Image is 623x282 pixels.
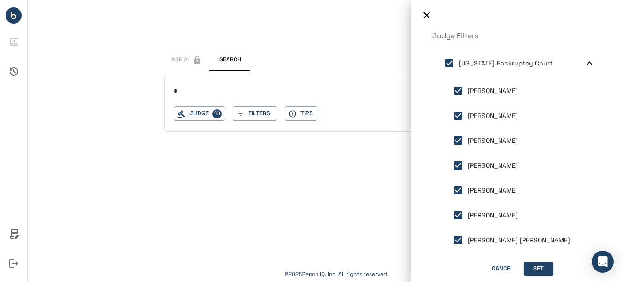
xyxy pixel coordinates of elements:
button: Cancel [488,262,517,276]
p: [PERSON_NAME] [468,211,518,220]
span: [US_STATE] Bankruptcy Court [459,59,552,67]
p: [PERSON_NAME] [468,136,518,146]
button: Set [524,262,553,276]
p: Judge Filters [432,30,602,41]
p: [PERSON_NAME] [468,86,518,96]
p: [PERSON_NAME] [468,161,518,170]
div: [US_STATE] Bankruptcy Court [432,48,602,78]
p: [PERSON_NAME] [468,111,518,121]
p: [PERSON_NAME] [PERSON_NAME] [468,235,570,245]
div: Open Intercom Messenger [592,251,614,273]
p: [PERSON_NAME] [468,186,518,195]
